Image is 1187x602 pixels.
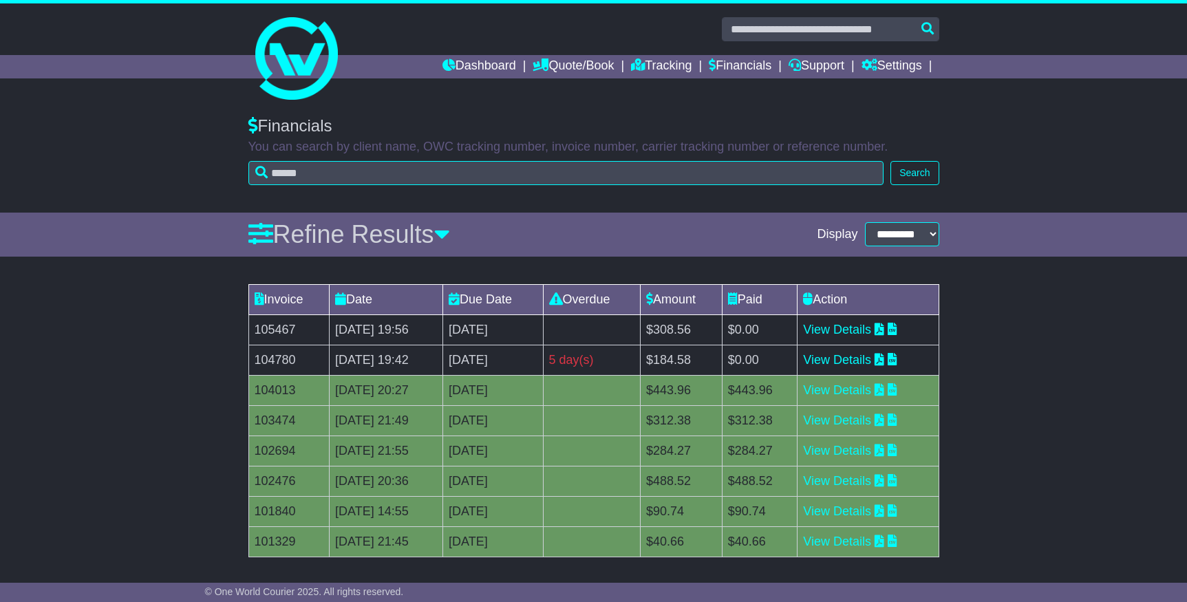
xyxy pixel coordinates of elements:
td: [DATE] 19:56 [329,314,442,345]
td: [DATE] [443,526,543,557]
div: Financials [248,116,939,136]
td: [DATE] 21:49 [329,405,442,436]
td: $0.00 [722,314,798,345]
td: $284.27 [722,436,798,466]
td: [DATE] 21:55 [329,436,442,466]
td: $443.96 [722,375,798,405]
td: [DATE] [443,436,543,466]
td: $312.38 [641,405,723,436]
a: Quote/Book [533,55,614,78]
td: [DATE] [443,375,543,405]
a: View Details [803,535,871,548]
td: $40.66 [641,526,723,557]
td: [DATE] [443,314,543,345]
td: 102694 [248,436,329,466]
p: You can search by client name, OWC tracking number, invoice number, carrier tracking number or re... [248,140,939,155]
a: View Details [803,383,871,397]
td: Overdue [543,284,640,314]
span: Display [817,227,857,242]
a: View Details [803,474,871,488]
a: Support [789,55,844,78]
td: [DATE] [443,405,543,436]
td: [DATE] 21:45 [329,526,442,557]
td: $184.58 [641,345,723,375]
a: Tracking [631,55,692,78]
td: [DATE] 20:27 [329,375,442,405]
td: 101840 [248,496,329,526]
td: $0.00 [722,345,798,375]
a: Dashboard [442,55,516,78]
a: Settings [862,55,922,78]
td: [DATE] 14:55 [329,496,442,526]
td: Due Date [443,284,543,314]
td: Paid [722,284,798,314]
div: 5 day(s) [549,351,634,369]
a: View Details [803,353,871,367]
td: [DATE] [443,345,543,375]
a: Financials [709,55,771,78]
td: $308.56 [641,314,723,345]
td: Action [798,284,939,314]
td: [DATE] [443,496,543,526]
td: $90.74 [641,496,723,526]
a: View Details [803,323,871,336]
td: $488.52 [641,466,723,496]
a: View Details [803,444,871,458]
a: View Details [803,504,871,518]
td: $284.27 [641,436,723,466]
td: $312.38 [722,405,798,436]
span: © One World Courier 2025. All rights reserved. [205,586,404,597]
td: 104780 [248,345,329,375]
td: 105467 [248,314,329,345]
td: $488.52 [722,466,798,496]
td: [DATE] [443,466,543,496]
td: 102476 [248,466,329,496]
td: $90.74 [722,496,798,526]
td: 103474 [248,405,329,436]
td: Invoice [248,284,329,314]
td: Date [329,284,442,314]
td: 104013 [248,375,329,405]
td: Amount [641,284,723,314]
a: View Details [803,413,871,427]
td: [DATE] 20:36 [329,466,442,496]
button: Search [890,161,939,185]
td: $443.96 [641,375,723,405]
td: 101329 [248,526,329,557]
a: Refine Results [248,220,450,248]
td: $40.66 [722,526,798,557]
td: [DATE] 19:42 [329,345,442,375]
